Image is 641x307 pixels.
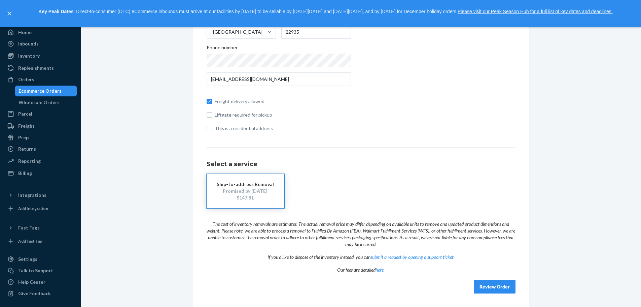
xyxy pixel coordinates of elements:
div: Integrations [18,192,46,198]
a: Billing [4,168,77,179]
a: Prep [4,132,77,143]
div: Talk to Support [18,267,53,274]
input: This is a residential address [207,126,212,131]
p: If you'd like to dispose of the inventory instead, you can . [207,248,515,260]
a: Inventory [4,51,77,61]
span: 13 available [394,23,414,28]
input: Freight delivery allowed [207,99,212,104]
button: Review Order [474,280,515,294]
div: Add Integration [18,206,48,211]
button: Ship-to-address RemovalPromised by [DATE]$147.81 [207,174,284,208]
div: Prep [18,134,29,141]
a: submit a request by opening a support ticket [370,254,454,260]
p: : Direct-to-consumer (DTC) eCommerce inbounds must arrive at our facilities by [DATE] to be sella... [16,6,635,18]
div: [GEOGRAPHIC_DATA] [213,29,262,35]
button: Give Feedback [4,288,77,299]
div: Billing [18,170,32,177]
a: Add Integration [4,203,77,214]
a: here [376,267,384,273]
a: Inbounds [4,38,77,49]
div: Promised by [DATE] [217,188,274,194]
span: Freight delivery allowed [215,98,351,105]
a: Ecommerce Orders [15,86,77,96]
div: Freight [18,123,35,129]
a: Settings [4,254,77,265]
p: The cost of inventory removals are estimates. The actual removal price may differ depending on av... [207,215,515,248]
button: Fast Tags [4,222,77,233]
a: Home [4,27,77,38]
input: ZIP Code [281,25,351,39]
strong: Key Peak Dates [38,9,73,14]
div: Add Fast Tag [18,238,42,244]
div: Home [18,29,32,36]
div: Replenishments [18,65,54,71]
a: Reporting [4,156,77,166]
a: Wholesale Orders [15,97,77,108]
a: Add Fast Tag [4,236,77,247]
div: Reporting [18,158,41,164]
div: Help Center [18,279,45,285]
span: Phone number [207,44,238,54]
div: Give Feedback [18,290,51,297]
div: Settings [18,256,37,263]
h1: Select a service [207,161,515,168]
div: Returns [18,146,36,152]
button: close, [6,10,13,17]
div: Wholesale Orders [19,99,60,106]
div: Inbounds [18,40,39,47]
p: Our fees are detailed . [207,260,515,273]
a: Help Center [4,277,77,287]
input: [GEOGRAPHIC_DATA] [212,29,213,35]
input: Liftgate required for pickup [207,112,212,118]
button: Integrations [4,190,77,201]
a: Parcel [4,109,77,119]
div: Fast Tags [18,224,40,231]
a: Orders [4,74,77,85]
span: Chat [15,5,29,11]
div: Ship-to-address Removal [217,181,274,188]
span: MC-SS-10 [372,23,390,28]
a: Freight [4,121,77,131]
div: Parcel [18,111,32,117]
input: Email (Required) [207,72,351,86]
div: Ecommerce Orders [19,88,62,94]
button: Talk to Support [4,265,77,276]
div: Inventory [18,53,40,59]
a: Returns [4,144,77,154]
a: Please visit our Peak Season Hub for a full list of key dates and deadlines. [458,9,613,14]
a: Replenishments [4,63,77,73]
div: $147.81 [217,194,274,201]
span: This is a residential address [215,125,351,132]
span: Liftgate required for pickup [215,112,351,118]
div: Orders [18,76,34,83]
